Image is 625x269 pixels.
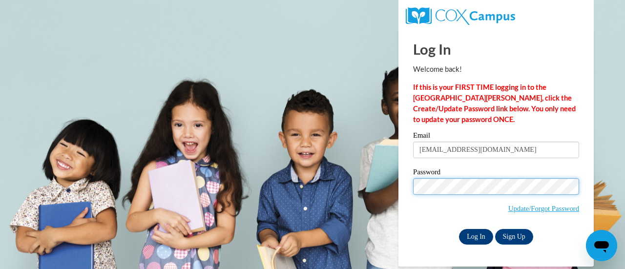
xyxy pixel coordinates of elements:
input: Log In [459,229,493,245]
a: Sign Up [495,229,533,245]
iframe: Button to launch messaging window [586,230,617,261]
label: Password [413,168,579,178]
img: COX Campus [406,7,515,25]
label: Email [413,132,579,142]
h1: Log In [413,39,579,59]
strong: If this is your FIRST TIME logging in to the [GEOGRAPHIC_DATA][PERSON_NAME], click the Create/Upd... [413,83,576,124]
a: Update/Forgot Password [508,205,579,212]
p: Welcome back! [413,64,579,75]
